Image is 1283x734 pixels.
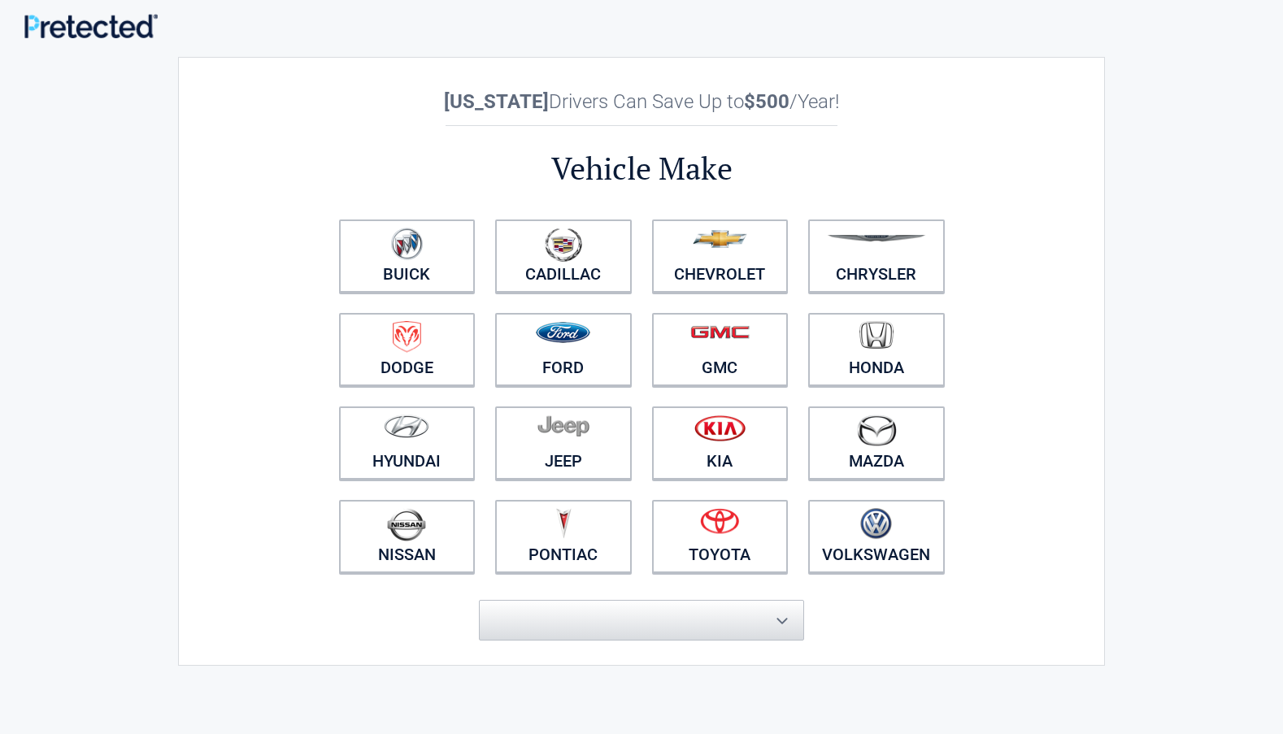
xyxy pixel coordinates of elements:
[555,508,572,539] img: pontiac
[808,406,945,480] a: Mazda
[384,415,429,438] img: hyundai
[860,508,892,540] img: volkswagen
[495,406,632,480] a: Jeep
[339,500,476,573] a: Nissan
[393,321,421,353] img: dodge
[693,230,747,248] img: chevrolet
[652,406,789,480] a: Kia
[545,228,582,262] img: cadillac
[536,322,590,343] img: ford
[328,148,955,189] h2: Vehicle Make
[444,90,549,113] b: [US_STATE]
[859,321,894,350] img: honda
[328,90,955,113] h2: Drivers Can Save Up to /Year
[495,219,632,293] a: Cadillac
[339,219,476,293] a: Buick
[391,228,423,260] img: buick
[808,313,945,386] a: Honda
[744,90,789,113] b: $500
[808,500,945,573] a: Volkswagen
[690,325,750,339] img: gmc
[652,313,789,386] a: GMC
[827,235,926,242] img: chrysler
[652,500,789,573] a: Toyota
[24,14,158,38] img: Main Logo
[339,406,476,480] a: Hyundai
[495,500,632,573] a: Pontiac
[537,415,589,437] img: jeep
[808,219,945,293] a: Chrysler
[652,219,789,293] a: Chevrolet
[700,508,739,534] img: toyota
[694,415,746,441] img: kia
[339,313,476,386] a: Dodge
[856,415,897,446] img: mazda
[387,508,426,541] img: nissan
[495,313,632,386] a: Ford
